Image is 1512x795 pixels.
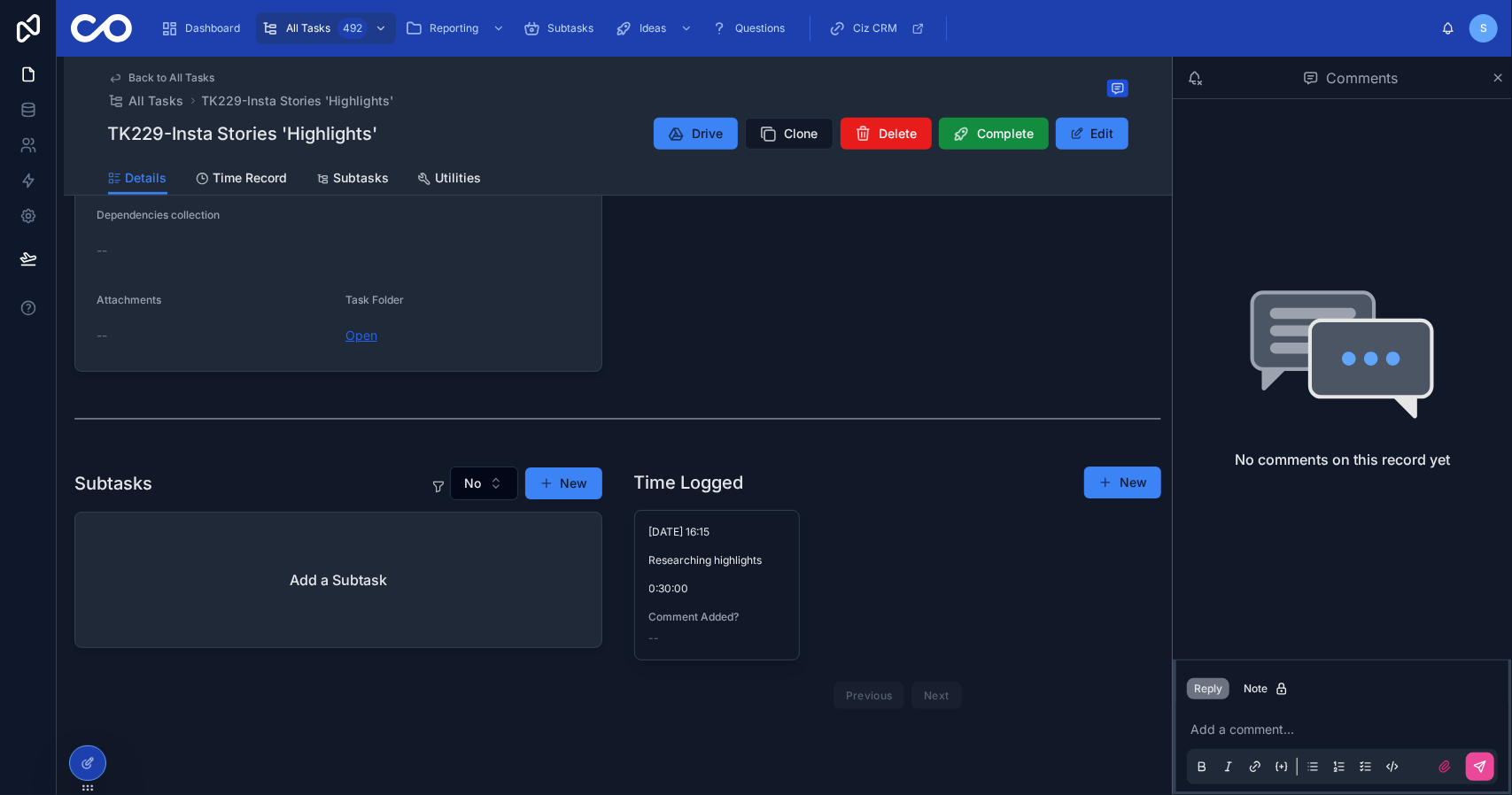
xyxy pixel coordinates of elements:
a: Open [345,328,377,343]
button: Edit [1056,118,1128,150]
a: Ciz CRM [823,12,934,44]
a: Subtasks [517,12,606,44]
span: Delete [880,125,918,143]
span: Clone [785,125,818,143]
span: Drive [693,125,724,143]
span: Researching highlights [649,553,786,567]
span: -- [97,327,107,344]
button: New [1084,467,1161,498]
span: Comments [1326,67,1398,89]
span: Subtasks [547,21,593,35]
a: TK229-Insta Stories 'Highlights' [202,92,394,110]
span: Reporting [430,21,478,35]
span: Utilities [436,169,482,187]
span: Details [126,169,167,187]
span: Dependencies collection [97,208,220,221]
span: Questions [735,21,785,35]
div: scrollable content [146,9,1441,48]
h1: Time Logged [634,470,744,495]
button: Note [1237,678,1296,699]
a: All Tasks492 [256,12,396,44]
span: Task Folder [345,293,404,306]
span: 0:30:00 [649,582,786,596]
button: Clone [745,118,834,150]
span: [DATE] 16:15 [649,525,786,539]
a: Questions [705,12,797,44]
div: Note [1244,682,1289,696]
a: Time Record [196,162,288,197]
button: Select Button [450,467,518,500]
span: All Tasks [286,21,330,35]
button: Delete [841,118,932,150]
span: Back to All Tasks [129,71,215,85]
h2: No comments on this record yet [1235,449,1450,470]
h2: Add a Subtask [290,569,387,590]
span: Dashboard [185,21,240,35]
button: New [525,467,602,499]
button: Drive [654,118,738,150]
a: All Tasks [108,92,184,110]
span: S [1480,21,1487,35]
img: App logo [71,14,132,42]
button: Reply [1187,678,1229,699]
a: [DATE] 16:15Researching highlights0:30:00Comment Added?-- [634,510,801,660]
span: Complete [978,125,1035,143]
span: No [465,475,482,492]
span: All Tasks [129,92,184,110]
a: Utilities [418,162,482,197]
a: Reporting [399,12,514,44]
a: Ideas [609,12,702,44]
span: -- [649,631,660,645]
div: 492 [337,18,368,39]
span: Time Record [213,169,288,187]
span: Attachments [97,293,161,306]
h1: TK229-Insta Stories 'Highlights' [108,121,378,146]
span: Ideas [640,21,666,35]
span: -- [97,242,107,259]
h1: Subtasks [74,471,152,496]
a: Subtasks [316,162,390,197]
a: Details [108,162,167,196]
button: Complete [939,118,1049,150]
span: Comment Added? [649,610,786,624]
span: Subtasks [334,169,390,187]
a: Back to All Tasks [108,71,215,85]
a: Dashboard [155,12,252,44]
span: Ciz CRM [853,21,897,35]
